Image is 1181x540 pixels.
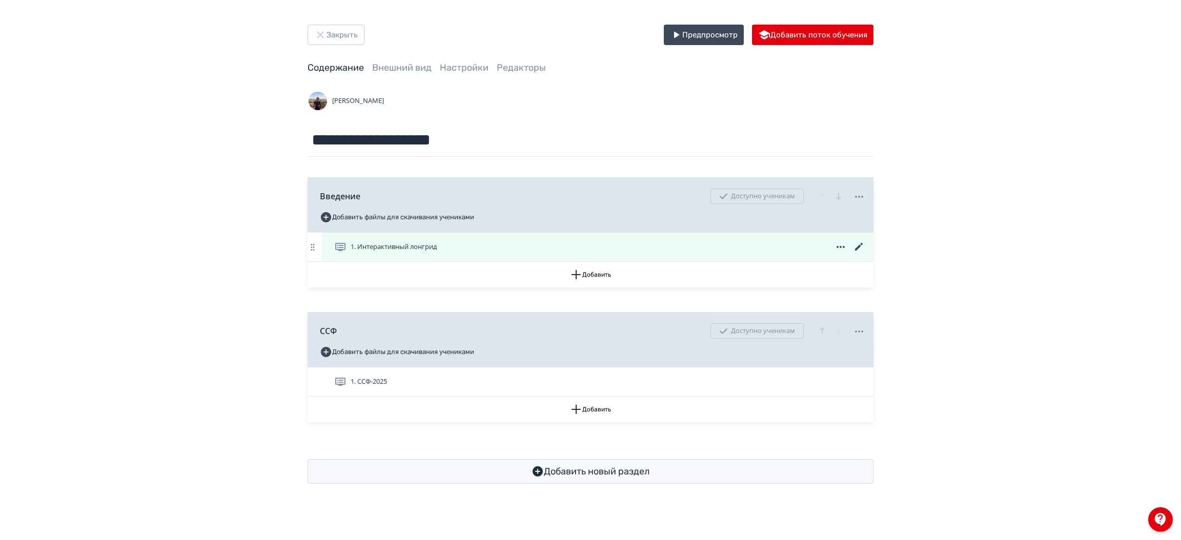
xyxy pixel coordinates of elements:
[308,262,873,287] button: Добавить
[351,242,437,252] span: 1. Интерактивный лонгрид
[440,62,488,73] a: Настройки
[308,62,364,73] a: Содержание
[320,209,474,225] button: Добавить файлы для скачивания учениками
[710,323,804,339] div: Доступно ученикам
[497,62,546,73] a: Редакторы
[664,25,744,45] button: Предпросмотр
[308,233,873,262] div: 1. Интерактивный лонгрид
[320,325,337,337] span: ССФ
[308,91,328,111] img: Avatar
[332,96,384,106] span: [PERSON_NAME]
[710,189,804,204] div: Доступно ученикам
[372,62,432,73] a: Внешний вид
[752,25,873,45] button: Добавить поток обучения
[308,367,873,397] div: 1. ССФ-2025
[320,344,474,360] button: Добавить файлы для скачивания учениками
[308,397,873,422] button: Добавить
[351,377,387,387] span: 1. ССФ-2025
[308,25,364,45] button: Закрыть
[308,459,873,484] button: Добавить новый раздел
[320,190,360,202] span: Введение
